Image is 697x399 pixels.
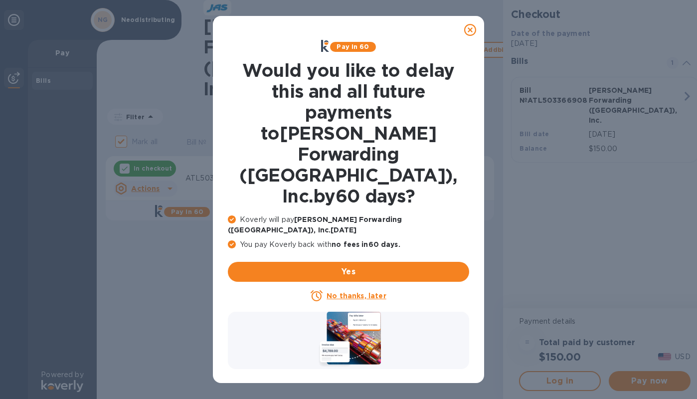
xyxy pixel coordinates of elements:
button: Yes [228,262,469,282]
b: no fees in 60 days . [332,240,400,248]
span: Yes [236,266,461,278]
u: No thanks, later [327,292,386,300]
p: Koverly will pay [228,214,469,235]
p: You pay Koverly back with [228,239,469,250]
h1: Would you like to delay this and all future payments to [PERSON_NAME] Forwarding ([GEOGRAPHIC_DAT... [228,60,469,206]
b: Pay in 60 [337,43,369,50]
b: [PERSON_NAME] Forwarding ([GEOGRAPHIC_DATA]), Inc. [DATE] [228,215,402,234]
